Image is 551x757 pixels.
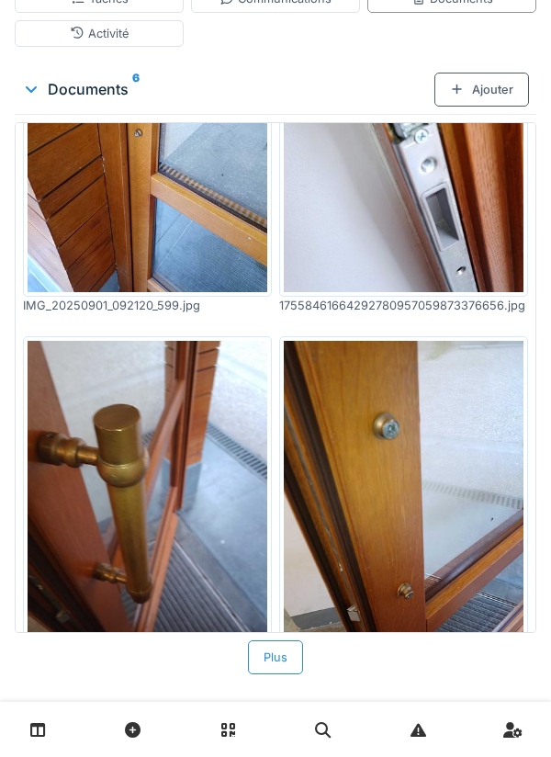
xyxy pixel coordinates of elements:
[132,78,140,100] sup: 6
[248,640,303,674] div: Plus
[22,78,434,100] div: Documents
[23,297,272,314] div: IMG_20250901_092120_599.jpg
[70,25,129,42] div: Activité
[279,297,528,314] div: 17558461664292780957059873376656.jpg
[28,341,267,661] img: 7l3d7gjtbsjykuxtz4ef4yjrrs9n
[434,73,529,107] div: Ajouter
[284,341,523,661] img: g0c63r1wfequwfu3v437o0dcult8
